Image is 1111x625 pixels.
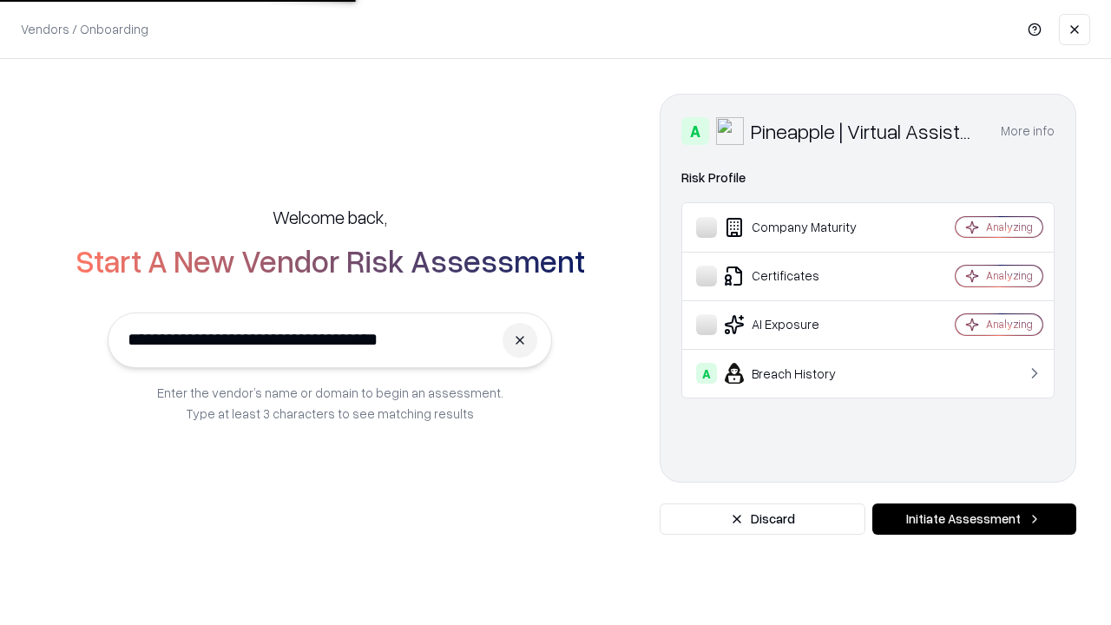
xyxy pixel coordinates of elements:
[696,266,904,286] div: Certificates
[157,382,503,424] p: Enter the vendor’s name or domain to begin an assessment. Type at least 3 characters to see match...
[696,363,717,384] div: A
[696,217,904,238] div: Company Maturity
[751,117,980,145] div: Pineapple | Virtual Assistant Agency
[660,503,865,535] button: Discard
[986,317,1033,332] div: Analyzing
[21,20,148,38] p: Vendors / Onboarding
[681,168,1055,188] div: Risk Profile
[872,503,1076,535] button: Initiate Assessment
[1001,115,1055,147] button: More info
[986,220,1033,234] div: Analyzing
[273,205,387,229] h5: Welcome back,
[716,117,744,145] img: Pineapple | Virtual Assistant Agency
[696,314,904,335] div: AI Exposure
[76,243,585,278] h2: Start A New Vendor Risk Assessment
[696,363,904,384] div: Breach History
[681,117,709,145] div: A
[986,268,1033,283] div: Analyzing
